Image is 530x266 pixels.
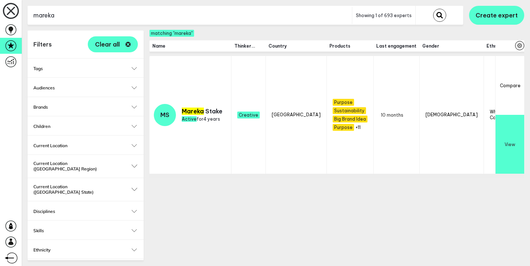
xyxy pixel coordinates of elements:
[33,209,138,214] button: Disciplines
[95,41,120,47] span: Clear all
[152,43,229,49] span: Name
[486,43,516,49] span: Ethnicity
[234,43,263,49] span: Thinker type
[422,43,481,49] span: Gender
[33,184,138,195] button: Current Location ([GEOGRAPHIC_DATA] State)
[33,143,138,148] button: Current Location
[268,43,324,49] span: Country
[33,228,138,233] button: Skills
[182,108,204,115] mark: Mareka
[182,116,220,122] span: for 4 years
[496,56,524,115] button: Compare
[33,247,138,253] button: Ethnicity
[469,6,524,25] button: Create expert
[333,107,366,114] span: Sustainability
[33,124,138,129] button: Children
[490,109,513,120] span: White or Caucasian
[160,111,169,118] span: MS
[333,124,354,131] span: Purpose
[33,161,138,172] button: Current Location ([GEOGRAPHIC_DATA] Region)
[33,41,52,48] h1: Filters
[476,12,518,19] span: Create expert
[237,112,260,118] span: Creative
[33,66,138,71] button: Tags
[182,108,222,115] p: Stake
[182,116,197,122] span: Active
[33,104,138,110] button: Brands
[272,112,321,117] span: [GEOGRAPHIC_DATA]
[426,112,478,117] span: [DEMOGRAPHIC_DATA]
[333,99,354,106] span: Purpose
[329,43,370,49] span: Products
[149,30,194,37] span: matching "mareka"
[496,115,524,174] button: View
[28,7,352,24] input: Search for name, tags and keywords here...
[333,116,367,122] span: Big Brand Idea
[379,111,405,119] span: 10 months
[376,43,416,49] span: Last engagement
[88,36,138,52] button: Clear all
[356,13,412,18] span: Showing 1 of 693 experts
[33,85,138,90] button: Audiences
[356,125,361,130] button: +11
